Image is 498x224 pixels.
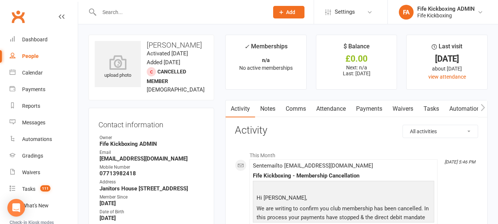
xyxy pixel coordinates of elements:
a: Waivers [387,100,418,117]
span: [DEMOGRAPHIC_DATA] [147,86,205,93]
p: Next: n/a Last: [DATE] [323,65,390,76]
a: Reports [10,98,78,114]
h3: [PERSON_NAME] [95,41,208,49]
i: ✓ [244,43,249,50]
div: Fife Kickboxing ADMIN [417,6,475,12]
strong: [EMAIL_ADDRESS][DOMAIN_NAME] [100,155,204,162]
div: Messages [22,120,45,125]
a: What's New [10,197,78,214]
span: Settings [335,4,355,20]
a: Automations [10,131,78,148]
a: Attendance [311,100,351,117]
div: FA [399,5,414,20]
span: Add [286,9,295,15]
div: Fife Kickboxing [417,12,475,19]
div: Payments [22,86,45,92]
div: Memberships [244,42,288,55]
strong: Fife Kickboxing ADMIN [100,141,204,147]
div: Address [100,179,204,186]
div: upload photo [95,55,141,79]
a: view attendance [428,74,466,80]
a: Tasks [418,100,444,117]
div: Member Since [100,194,204,201]
strong: 07713982418 [100,170,204,177]
p: Hi [PERSON_NAME], [255,193,432,204]
a: Comms [281,100,311,117]
a: Dashboard [10,31,78,48]
div: [DATE] [413,55,481,63]
strong: [DATE] [100,215,204,221]
time: Activated [DATE] [147,50,188,57]
div: Open Intercom Messenger [7,199,25,217]
div: Calendar [22,70,43,76]
div: Automations [22,136,52,142]
a: Messages [10,114,78,131]
div: Gradings [22,153,43,159]
div: about [DATE] [413,65,481,73]
a: Calendar [10,65,78,81]
div: What's New [22,203,49,209]
button: Add [273,6,304,18]
span: 111 [40,185,51,192]
i: [DATE] 5:46 PM [445,159,475,165]
div: Waivers [22,169,40,175]
div: Last visit [432,42,462,55]
a: Activity [226,100,255,117]
span: Sent email to [EMAIL_ADDRESS][DOMAIN_NAME] [253,162,373,169]
a: Waivers [10,164,78,181]
a: Tasks 111 [10,181,78,197]
div: Date of Birth [100,209,204,216]
div: Email [100,149,204,156]
a: Payments [10,81,78,98]
strong: [DATE] [100,200,204,207]
a: Clubworx [9,7,27,26]
div: People [22,53,39,59]
div: Dashboard [22,37,48,42]
div: Reports [22,103,40,109]
input: Search... [97,7,264,17]
span: Cancelled member [147,69,186,84]
div: Mobile Number [100,164,204,171]
a: People [10,48,78,65]
a: Payments [351,100,387,117]
strong: Janitors House [STREET_ADDRESS] [100,185,204,192]
a: Automations [444,100,488,117]
div: $ Balance [344,42,370,55]
h3: Contact information [98,118,204,129]
div: Fife Kickboxing - Membership Cancellation [253,173,434,179]
h3: Activity [235,125,478,136]
a: Notes [255,100,281,117]
li: This Month [235,148,478,159]
span: No active memberships [239,65,293,71]
div: Owner [100,134,204,141]
strong: n/a [262,57,270,63]
time: Added [DATE] [147,59,180,66]
a: Gradings [10,148,78,164]
div: £0.00 [323,55,390,63]
div: Tasks [22,186,35,192]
